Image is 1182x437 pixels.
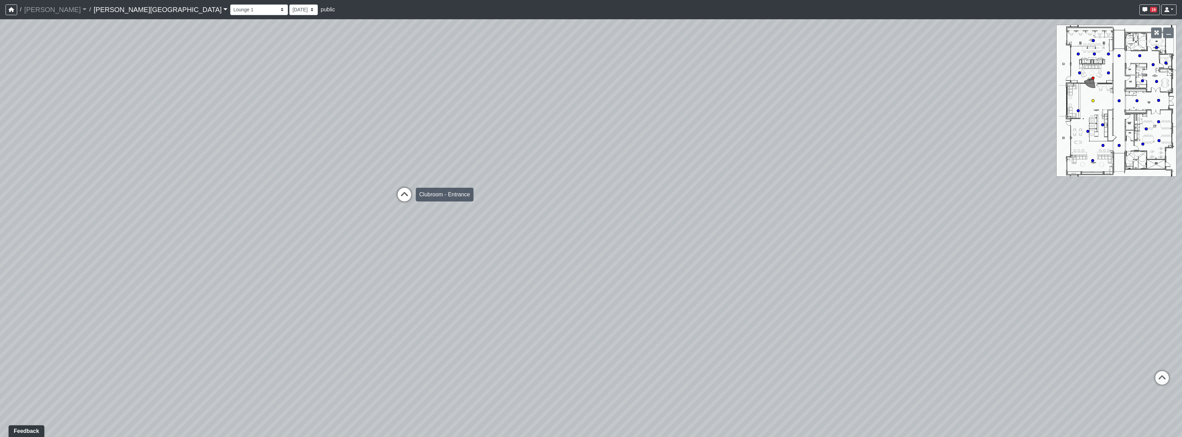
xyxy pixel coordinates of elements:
[5,423,46,437] iframe: Ybug feedback widget
[321,7,335,12] span: public
[1139,4,1160,15] button: 19
[17,3,24,17] span: /
[24,3,87,17] a: [PERSON_NAME]
[87,3,93,17] span: /
[1150,7,1157,12] span: 19
[93,3,227,17] a: [PERSON_NAME][GEOGRAPHIC_DATA]
[416,188,473,201] div: Clubroom - Entrance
